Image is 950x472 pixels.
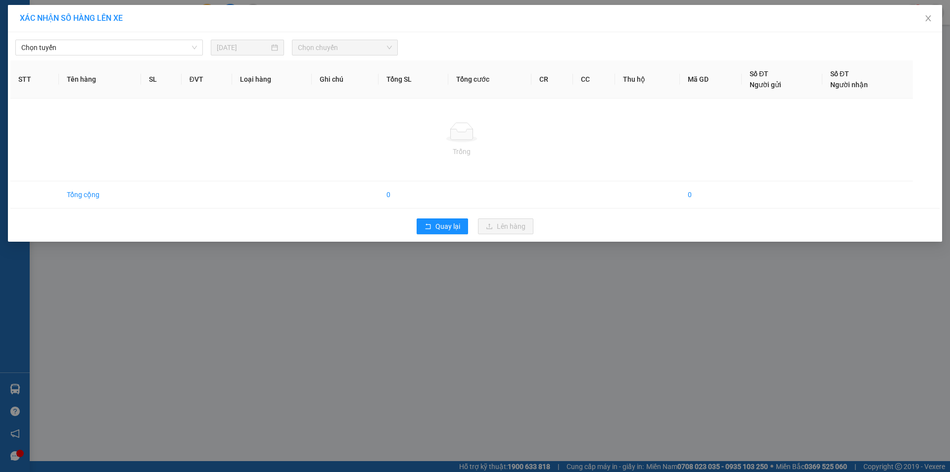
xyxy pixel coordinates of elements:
p: Nhận: [75,5,144,27]
span: Số ĐT [830,70,849,78]
th: ĐVT [182,60,232,99]
span: VP Huế [21,28,51,39]
th: Tên hàng [59,60,141,99]
span: Người gửi [750,81,781,89]
th: Thu hộ [615,60,679,99]
td: Tổng cộng [59,181,141,209]
th: STT [10,60,59,99]
span: Lấy: [4,42,51,51]
span: NGÃ TƯ ĐÈN ĐỎ BÙ ĐĂNG [75,41,128,74]
span: Chọn tuyến [21,40,197,55]
th: SL [141,60,181,99]
span: Số ĐT [750,70,768,78]
span: VP HUẾ [19,41,51,52]
th: Loại hàng [232,60,312,99]
th: Ghi chú [312,60,379,99]
span: Người nhận [830,81,868,89]
th: Tổng cước [448,60,531,99]
th: CC [573,60,615,99]
span: Chọn chuyến [298,40,392,55]
span: Giao: [75,42,128,73]
span: VP An Sương [75,5,122,27]
td: 0 [379,181,448,209]
div: Trống [18,146,905,157]
th: Tổng SL [379,60,448,99]
th: CR [531,60,573,99]
button: uploadLên hàng [478,218,533,234]
input: 15/08/2025 [217,42,269,53]
td: 0 [680,181,742,209]
span: close [924,14,932,22]
span: Quay lại [435,221,460,232]
th: Mã GD [680,60,742,99]
span: XÁC NHẬN SỐ HÀNG LÊN XE [20,13,123,23]
span: 0345497879 [75,29,130,40]
p: Gửi: [4,28,74,39]
span: rollback [425,223,431,231]
button: rollbackQuay lại [417,218,468,234]
button: Close [914,5,942,33]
